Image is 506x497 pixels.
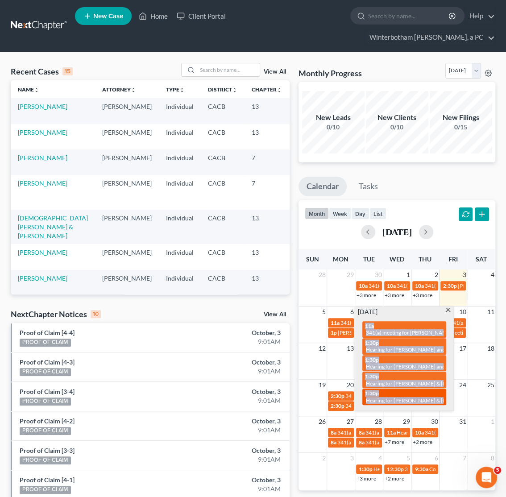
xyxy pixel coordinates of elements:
span: 26 [318,416,327,427]
h3: Monthly Progress [299,68,362,79]
span: 1 [406,269,411,280]
a: +3 more [357,292,376,298]
span: 1p [331,329,337,336]
span: 10a [387,282,396,289]
span: 8a [359,439,365,446]
a: Winterbotham [PERSON_NAME], a PC [365,29,495,46]
div: 0/15 [430,123,492,132]
a: Home [134,8,172,24]
i: unfold_more [232,87,237,93]
span: 4 [490,269,495,280]
span: 1:30p [365,373,379,380]
span: 341(a) meeting for [PERSON_NAME] [369,282,455,289]
div: PROOF OF CLAIM [20,398,71,406]
span: 10a [359,282,368,289]
a: Typeunfold_more [166,86,185,93]
td: 2:25-bk-14623 [289,98,332,124]
span: 1:30p [359,466,373,472]
a: Proof of Claim [4-2] [20,417,75,425]
div: 9:01AM [199,367,281,376]
span: New Case [93,13,123,20]
td: CACB [201,149,245,175]
span: 341(a) meeting for [PERSON_NAME] [337,439,423,446]
a: Chapterunfold_more [252,86,282,93]
a: Tasks [351,177,386,196]
span: 1 [490,416,495,427]
td: 6:24-bk-10807 [289,244,332,269]
div: NextChapter Notices [11,309,101,319]
a: [PERSON_NAME] [18,248,67,256]
span: Hearing for [PERSON_NAME] and [PERSON_NAME] [366,346,488,353]
td: Individual [159,149,201,175]
span: 1:30p [365,390,379,397]
td: CACB [201,210,245,244]
a: Attorneyunfold_more [102,86,136,93]
td: CACB [201,124,245,149]
span: Wed [390,255,404,263]
td: 13 [245,124,289,149]
div: PROOF OF CLAIM [20,339,71,347]
span: 19 [318,380,327,390]
td: [PERSON_NAME] [95,244,159,269]
a: Districtunfold_more [208,86,237,93]
a: +2 more [385,475,404,482]
span: 5 [321,306,327,317]
a: +3 more [385,292,404,298]
span: 9:30a [415,466,428,472]
div: 10 [91,310,101,318]
span: Hearing for [PERSON_NAME] [397,429,466,436]
span: 11a [331,319,340,326]
td: 7 [245,175,289,210]
div: October, 3 [199,358,281,367]
span: 30 [430,416,439,427]
span: 30 [374,269,383,280]
i: unfold_more [179,87,185,93]
a: Nameunfold_more [18,86,39,93]
a: Proof of Claim [3-4] [20,388,75,395]
span: 17 [458,343,467,354]
td: [PERSON_NAME] [95,270,159,295]
button: day [351,207,369,220]
span: 10a [415,429,424,436]
span: 24 [458,380,467,390]
span: 27 [346,416,355,427]
span: 10 [458,306,467,317]
span: 341(a) meeting for [PERSON_NAME] [366,329,452,336]
span: 341(a) Meeting for [405,466,448,472]
span: 341(a) meeting for [PERSON_NAME] [365,429,452,436]
td: [PERSON_NAME] [95,98,159,124]
div: October, 3 [199,476,281,485]
div: New Clients [366,112,428,123]
span: 5 [494,467,501,474]
a: [DEMOGRAPHIC_DATA][PERSON_NAME] & [PERSON_NAME] [18,214,88,240]
td: 7 [245,149,289,175]
button: list [369,207,386,220]
span: 31 [458,416,467,427]
a: View All [264,69,286,75]
td: 6:25-bk-15941 [289,149,332,175]
td: Individual [159,270,201,295]
a: [PERSON_NAME] [18,154,67,162]
span: 11 [486,306,495,317]
span: Hearing for [PERSON_NAME] and [PERSON_NAME] [366,363,488,370]
span: 341(a) meeting for [PERSON_NAME] [337,429,423,436]
span: 28 [374,416,383,427]
a: Proof of Claim [3-3] [20,447,75,454]
div: 9:01AM [199,485,281,493]
iframe: Intercom live chat [476,467,497,488]
div: PROOF OF CLAIM [20,427,71,435]
td: [PERSON_NAME] [95,210,159,244]
a: Proof of Claim [4-3] [20,358,75,366]
i: unfold_more [131,87,136,93]
div: 9:01AM [199,337,281,346]
span: 3 [349,453,355,464]
span: 8 [490,453,495,464]
h2: [DATE] [382,227,412,236]
input: Search by name... [368,8,450,24]
td: 6:25-bk-15769-RB [289,124,332,149]
span: 13 [346,343,355,354]
td: 13 [245,210,289,244]
td: CACB [201,270,245,295]
div: 15 [62,67,73,75]
span: 8a [331,429,336,436]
